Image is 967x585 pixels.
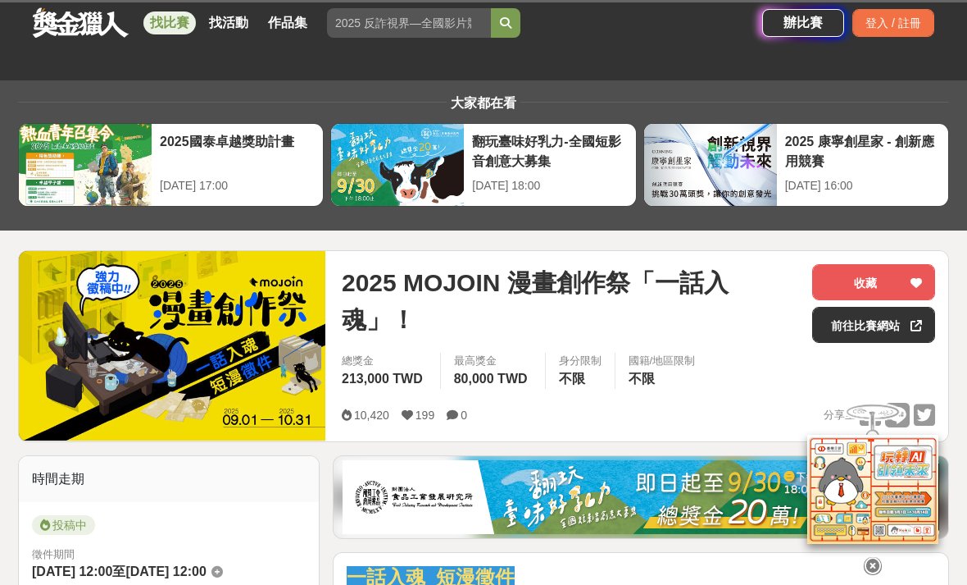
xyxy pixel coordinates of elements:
[343,460,939,534] img: 1c81a89c-c1b3-4fd6-9c6e-7d29d79abef5.jpg
[19,251,325,441] img: Cover Image
[342,372,423,386] span: 213,000 TWD
[852,9,934,37] div: 登入 / 註冊
[32,564,112,578] span: [DATE] 12:00
[261,11,314,34] a: 作品集
[19,456,319,502] div: 時間走期
[472,132,627,169] div: 翻玩臺味好乳力-全國短影音創意大募集
[415,409,434,422] span: 199
[629,372,655,386] span: 不限
[454,372,528,386] span: 80,000 TWD
[32,548,75,560] span: 徵件期間
[454,353,532,369] span: 最高獎金
[342,353,427,369] span: 總獎金
[812,264,935,300] button: 收藏
[330,123,636,207] a: 翻玩臺味好乳力-全國短影音創意大募集[DATE] 18:00
[202,11,255,34] a: 找活動
[812,307,935,343] a: 前往比賽網站
[143,11,196,34] a: 找比賽
[629,353,696,369] div: 國籍/地區限制
[112,564,125,578] span: 至
[342,264,799,338] span: 2025 MOJOIN 漫畫創作祭「一話入魂」！
[18,123,324,207] a: 2025國泰卓越獎助計畫[DATE] 17:00
[160,132,315,169] div: 2025國泰卓越獎助計畫
[327,8,491,38] input: 2025 反詐視界—全國影片競賽
[807,435,938,544] img: d2146d9a-e6f6-4337-9592-8cefde37ba6b.png
[472,177,627,194] div: [DATE] 18:00
[160,177,315,194] div: [DATE] 17:00
[354,409,389,422] span: 10,420
[32,515,95,535] span: 投稿中
[559,372,585,386] span: 不限
[125,564,206,578] span: [DATE] 12:00
[461,409,467,422] span: 0
[643,123,949,207] a: 2025 康寧創星家 - 創新應用競賽[DATE] 16:00
[762,9,844,37] a: 辦比賽
[559,353,602,369] div: 身分限制
[785,177,940,194] div: [DATE] 16:00
[785,132,940,169] div: 2025 康寧創星家 - 創新應用競賽
[447,96,520,110] span: 大家都在看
